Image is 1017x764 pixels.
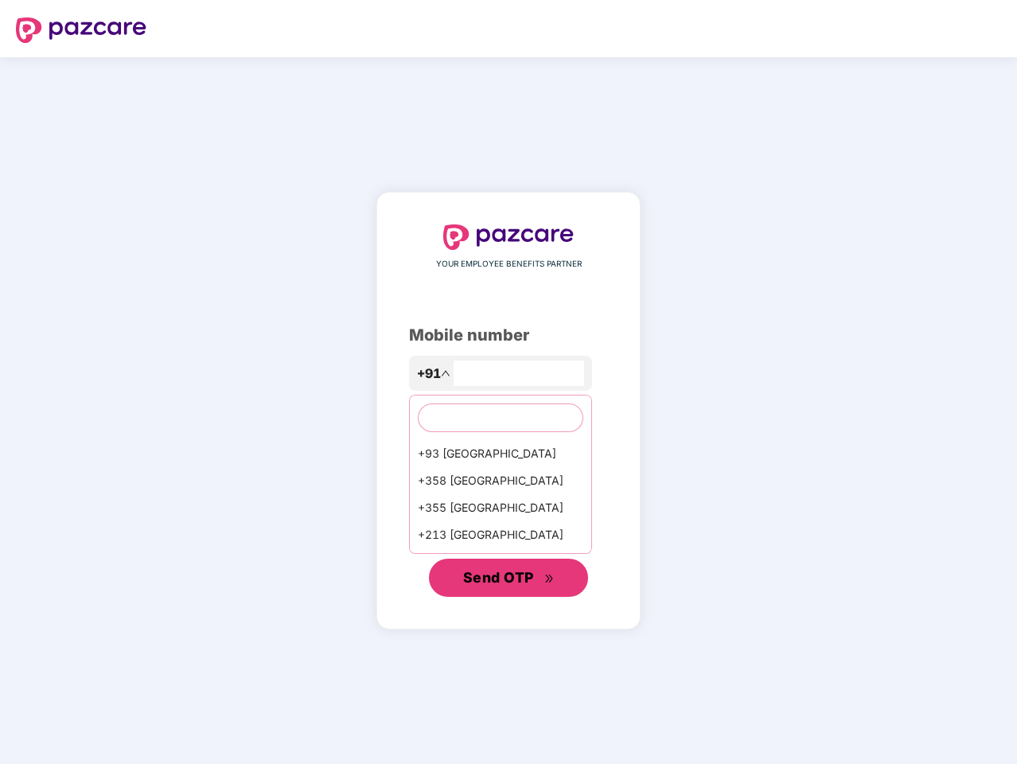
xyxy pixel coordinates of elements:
span: up [441,368,450,378]
button: Send OTPdouble-right [429,559,588,597]
span: Send OTP [463,569,534,586]
span: YOUR EMPLOYEE BENEFITS PARTNER [436,258,582,271]
div: +1684 AmericanSamoa [410,548,591,575]
div: +358 [GEOGRAPHIC_DATA] [410,467,591,494]
div: +355 [GEOGRAPHIC_DATA] [410,494,591,521]
span: double-right [544,574,555,584]
div: +213 [GEOGRAPHIC_DATA] [410,521,591,548]
img: logo [443,224,574,250]
img: logo [16,18,146,43]
div: Mobile number [409,323,608,348]
span: +91 [417,364,441,384]
div: +93 [GEOGRAPHIC_DATA] [410,440,591,467]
